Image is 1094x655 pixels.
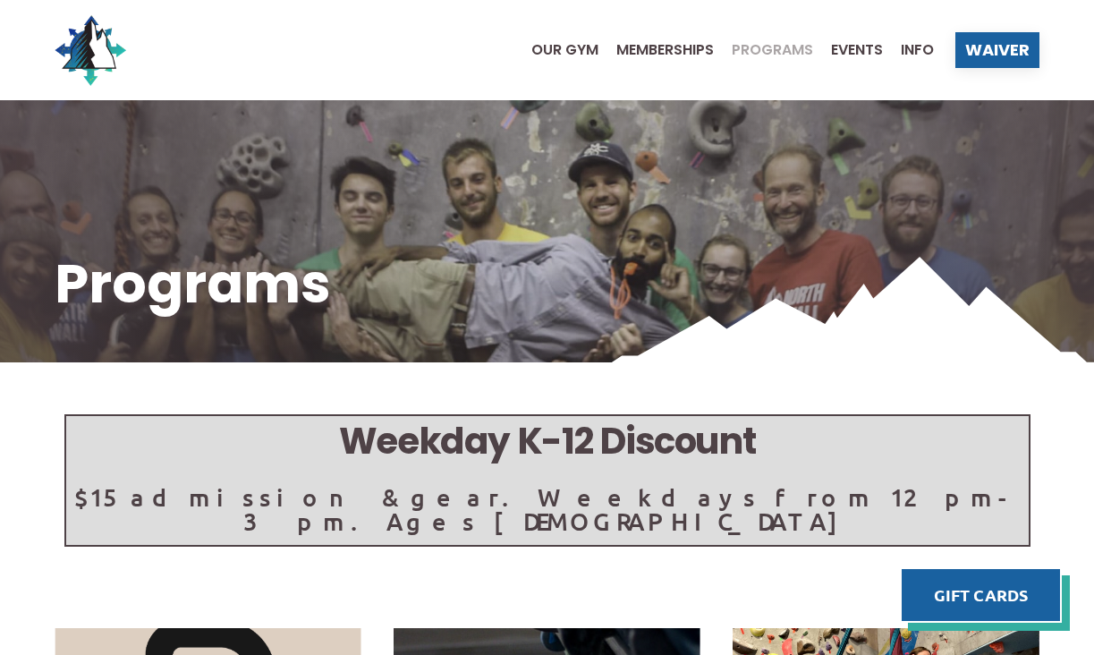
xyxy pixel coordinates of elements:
a: Info [883,43,934,57]
span: Events [831,43,883,57]
a: Programs [714,43,813,57]
span: Info [901,43,934,57]
span: Our Gym [531,43,598,57]
h5: Weekday K-12 Discount [66,416,1029,467]
h1: Programs [55,246,1039,322]
a: Waiver [955,32,1039,68]
img: North Wall Logo [55,14,126,86]
span: Waiver [965,42,1030,58]
a: Memberships [598,43,714,57]
a: Events [813,43,883,57]
p: $15 admission & gear. Weekdays from 12pm-3pm. Ages [DEMOGRAPHIC_DATA] [66,485,1029,533]
a: Our Gym [513,43,598,57]
span: Memberships [616,43,714,57]
span: Programs [732,43,813,57]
